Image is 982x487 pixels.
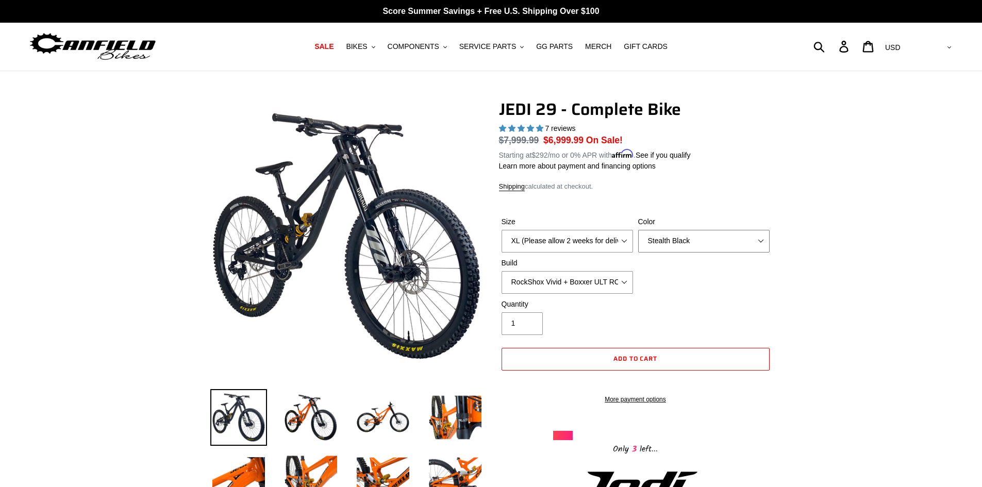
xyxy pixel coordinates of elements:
a: More payment options [502,395,770,404]
span: Add to cart [613,354,658,363]
input: Search [819,35,845,58]
span: 7 reviews [545,124,575,132]
a: GG PARTS [531,40,578,54]
span: SERVICE PARTS [459,42,516,51]
a: SALE [309,40,339,54]
img: Load image into Gallery viewer, JEDI 29 - Complete Bike [355,389,411,446]
a: Shipping [499,182,525,191]
span: BIKES [346,42,367,51]
span: GG PARTS [536,42,573,51]
a: See if you qualify - Learn more about Affirm Financing (opens in modal) [636,151,691,159]
label: Quantity [502,299,633,310]
a: Learn more about payment and financing options [499,162,656,170]
span: SALE [314,42,334,51]
span: $6,999.99 [543,135,584,145]
a: MERCH [580,40,617,54]
span: MERCH [585,42,611,51]
span: COMPONENTS [388,42,439,51]
label: Size [502,216,633,227]
img: Load image into Gallery viewer, JEDI 29 - Complete Bike [210,389,267,446]
span: On Sale! [586,133,623,147]
img: Load image into Gallery viewer, JEDI 29 - Complete Bike [427,389,484,446]
label: Build [502,258,633,268]
span: 5.00 stars [499,124,545,132]
label: Color [638,216,770,227]
span: Affirm [612,149,634,158]
button: BIKES [341,40,380,54]
button: SERVICE PARTS [454,40,529,54]
div: Only left... [553,440,718,456]
span: GIFT CARDS [624,42,668,51]
button: Add to cart [502,348,770,371]
a: GIFT CARDS [619,40,673,54]
img: Load image into Gallery viewer, JEDI 29 - Complete Bike [282,389,339,446]
button: COMPONENTS [382,40,452,54]
img: Canfield Bikes [28,30,157,63]
span: 3 [629,443,640,456]
p: Starting at /mo or 0% APR with . [499,147,691,161]
div: calculated at checkout. [499,181,772,192]
h1: JEDI 29 - Complete Bike [499,99,772,119]
span: $292 [531,151,547,159]
s: $7,999.99 [499,135,539,145]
